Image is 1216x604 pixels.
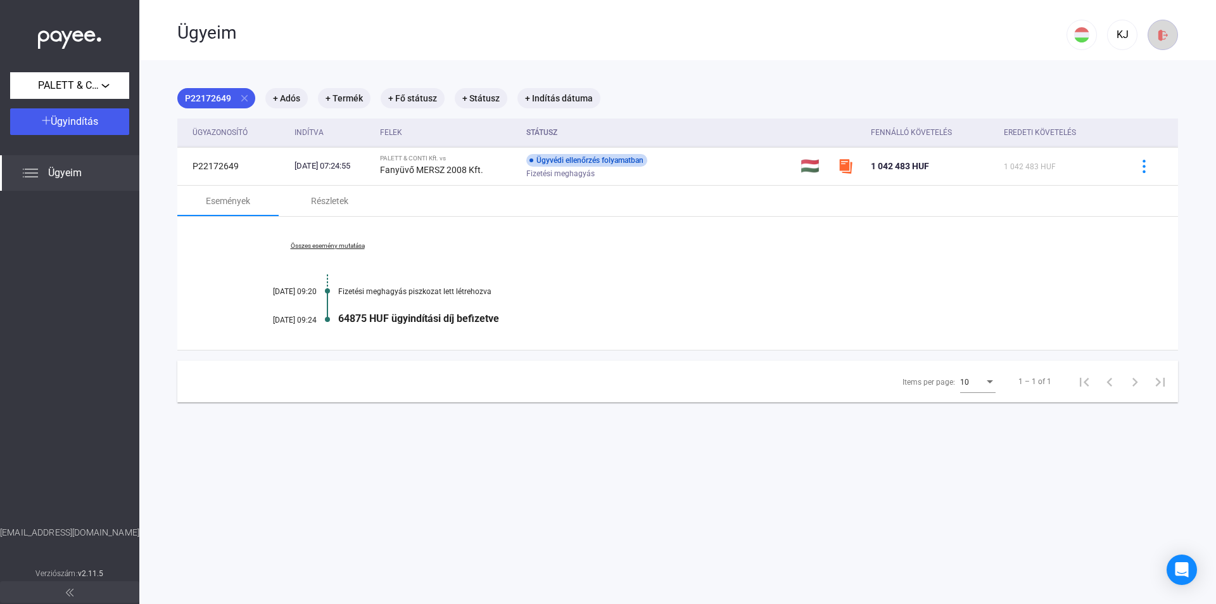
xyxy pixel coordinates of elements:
[241,287,317,296] div: [DATE] 09:20
[193,125,248,140] div: Ügyazonosító
[871,125,993,140] div: Fennálló követelés
[177,22,1067,44] div: Ügyeim
[795,147,833,185] td: 🇭🇺
[1122,369,1148,394] button: Next page
[871,161,929,171] span: 1 042 483 HUF
[1148,20,1178,50] button: logout-red
[10,72,129,99] button: PALETT & CONTI Kft.
[381,88,445,108] mat-chip: + Fő státusz
[48,165,82,181] span: Ügyeim
[1004,125,1115,140] div: Eredeti követelés
[51,115,98,127] span: Ügyindítás
[193,125,284,140] div: Ügyazonosító
[318,88,370,108] mat-chip: + Termék
[517,88,600,108] mat-chip: + Indítás dátuma
[338,287,1115,296] div: Fizetési meghagyás piszkozat lett létrehozva
[177,147,289,185] td: P22172649
[1072,369,1097,394] button: First page
[294,125,369,140] div: Indítva
[380,125,516,140] div: Felek
[1074,27,1089,42] img: HU
[294,125,324,140] div: Indítva
[294,160,369,172] div: [DATE] 07:24:55
[239,93,250,104] mat-icon: close
[66,589,73,596] img: arrow-double-left-grey.svg
[1148,369,1173,394] button: Last page
[1004,162,1056,171] span: 1 042 483 HUF
[1156,29,1170,42] img: logout-red
[380,125,402,140] div: Felek
[38,23,101,49] img: white-payee-white-dot.svg
[521,119,795,147] th: Státusz
[902,375,955,390] div: Items per page:
[1107,20,1137,50] button: KJ
[1004,125,1076,140] div: Eredeti követelés
[38,78,101,93] span: PALETT & CONTI Kft.
[23,165,38,181] img: list.svg
[960,378,969,387] span: 10
[338,312,1115,324] div: 64875 HUF ügyindítási díj befizetve
[241,316,317,324] div: [DATE] 09:24
[241,242,414,250] a: Összes esemény mutatása
[1018,374,1051,389] div: 1 – 1 of 1
[1111,27,1133,42] div: KJ
[206,193,250,209] div: Események
[455,88,507,108] mat-chip: + Státusz
[871,125,952,140] div: Fennálló követelés
[380,155,516,162] div: PALETT & CONTI Kft. vs
[10,108,129,135] button: Ügyindítás
[1067,20,1097,50] button: HU
[380,165,483,175] strong: Fanyüvő MERSZ 2008 Kft.
[838,158,853,174] img: szamlazzhu-mini
[78,569,104,578] strong: v2.11.5
[1137,160,1151,173] img: more-blue
[960,374,996,389] mat-select: Items per page:
[265,88,308,108] mat-chip: + Adós
[526,154,647,167] div: Ügyvédi ellenőrzés folyamatban
[1130,153,1157,179] button: more-blue
[311,193,348,209] div: Részletek
[42,116,51,125] img: plus-white.svg
[1167,555,1197,585] div: Open Intercom Messenger
[177,88,255,108] mat-chip: P22172649
[1097,369,1122,394] button: Previous page
[526,166,595,181] span: Fizetési meghagyás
